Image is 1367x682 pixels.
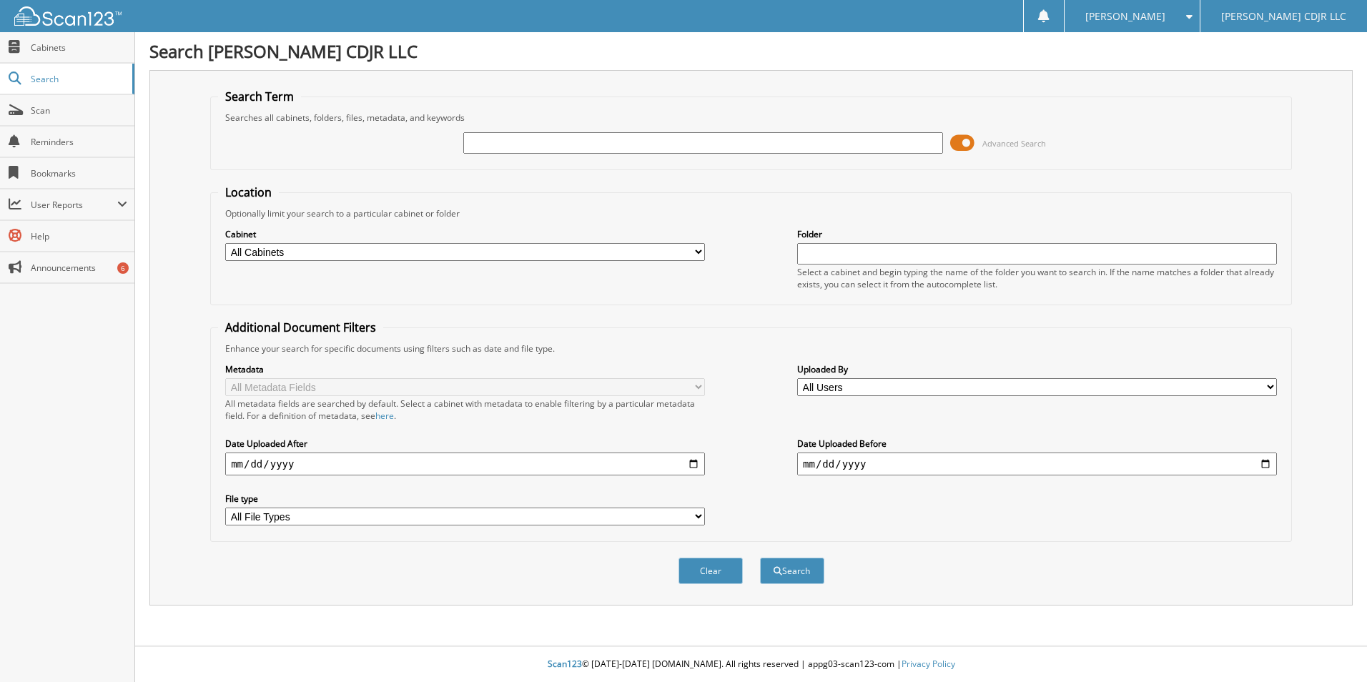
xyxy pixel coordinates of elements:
[225,363,705,375] label: Metadata
[902,658,955,670] a: Privacy Policy
[218,89,301,104] legend: Search Term
[225,438,705,450] label: Date Uploaded After
[135,647,1367,682] div: © [DATE]-[DATE] [DOMAIN_NAME]. All rights reserved | appg03-scan123-com |
[225,453,705,475] input: start
[225,228,705,240] label: Cabinet
[218,184,279,200] legend: Location
[31,136,127,148] span: Reminders
[1221,12,1346,21] span: [PERSON_NAME] CDJR LLC
[31,199,117,211] span: User Reports
[797,363,1277,375] label: Uploaded By
[218,342,1284,355] div: Enhance your search for specific documents using filters such as date and file type.
[225,493,705,505] label: File type
[218,112,1284,124] div: Searches all cabinets, folders, files, metadata, and keywords
[678,558,743,584] button: Clear
[218,320,383,335] legend: Additional Document Filters
[225,397,705,422] div: All metadata fields are searched by default. Select a cabinet with metadata to enable filtering b...
[31,167,127,179] span: Bookmarks
[149,39,1353,63] h1: Search [PERSON_NAME] CDJR LLC
[218,207,1284,219] div: Optionally limit your search to a particular cabinet or folder
[117,262,129,274] div: 6
[797,453,1277,475] input: end
[548,658,582,670] span: Scan123
[797,228,1277,240] label: Folder
[14,6,122,26] img: scan123-logo-white.svg
[375,410,394,422] a: here
[31,73,125,85] span: Search
[982,138,1046,149] span: Advanced Search
[31,262,127,274] span: Announcements
[760,558,824,584] button: Search
[31,230,127,242] span: Help
[797,266,1277,290] div: Select a cabinet and begin typing the name of the folder you want to search in. If the name match...
[31,41,127,54] span: Cabinets
[797,438,1277,450] label: Date Uploaded Before
[1085,12,1165,21] span: [PERSON_NAME]
[31,104,127,117] span: Scan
